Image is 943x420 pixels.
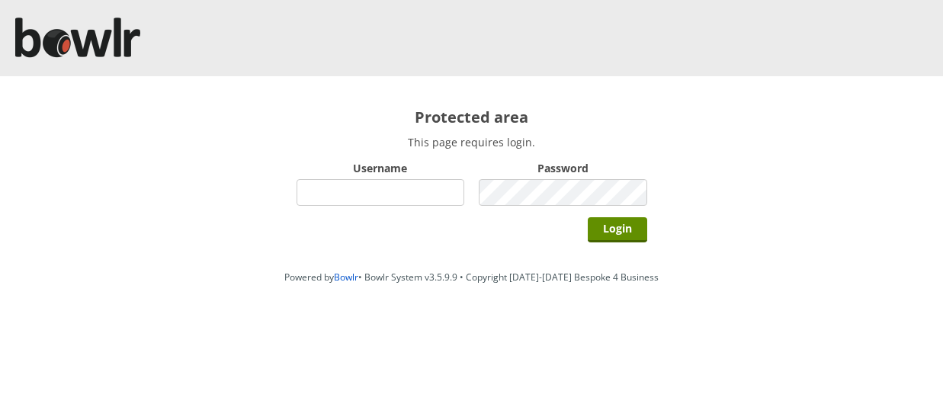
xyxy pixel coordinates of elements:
[297,135,647,149] p: This page requires login.
[479,161,647,175] label: Password
[297,161,465,175] label: Username
[334,271,358,284] a: Bowlr
[297,107,647,127] h2: Protected area
[284,271,659,284] span: Powered by • Bowlr System v3.5.9.9 • Copyright [DATE]-[DATE] Bespoke 4 Business
[588,217,647,242] input: Login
